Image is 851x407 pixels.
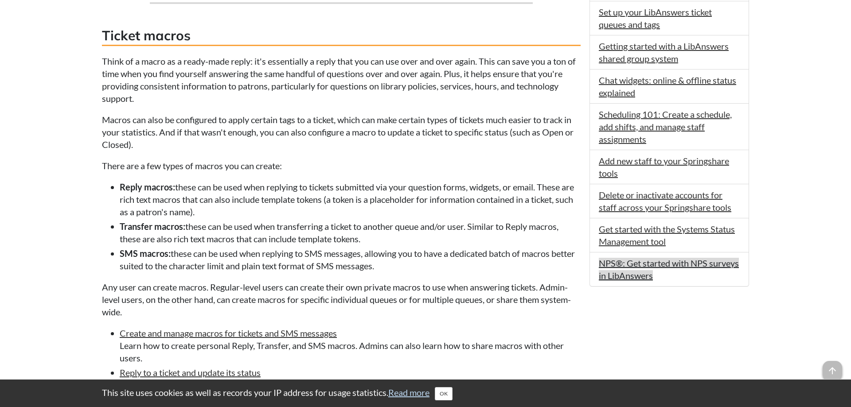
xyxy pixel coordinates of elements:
[120,221,185,232] strong: Transfer macros:
[120,327,581,364] li: Learn how to create personal Reply, Transfer, and SMS macros. Admins can also learn how to share ...
[435,387,453,400] button: Close
[102,26,581,46] h3: Ticket macros
[120,181,581,218] li: these can be used when replying to tickets submitted via your question forms, widgets, or email. ...
[599,224,735,247] a: Get started with the Systems Status Management tool
[599,41,729,64] a: Getting started with a LibAnswers shared group system
[823,361,842,380] span: arrow_upward
[599,190,731,213] a: Delete or inactivate accounts for staff across your Springshare tools
[93,386,758,400] div: This site uses cookies as well as records your IP address for usage statistics.
[599,155,729,178] a: Add new staff to your Springshare tools
[120,247,581,272] li: these can be used when replying to SMS messages, allowing you to have a dedicated batch of macros...
[120,328,337,338] a: Create and manage macros for tickets and SMS messages
[599,109,732,144] a: Scheduling 101: Create a schedule, add shifts, and manage staff assignments
[120,182,175,192] strong: Reply macros:
[388,387,429,398] a: Read more
[599,258,739,281] a: NPS®: Get started with NPS surveys in LibAnswers
[120,220,581,245] li: these can be used when transferring a ticket to another queue and/or user. Similar to Reply macro...
[120,367,261,378] a: Reply to a ticket and update its status
[102,113,581,151] p: Macros can also be configured to apply certain tags to a ticket, which can make certain types of ...
[102,159,581,172] p: There are a few types of macros you can create:
[102,281,581,318] p: Any user can create macros. Regular-level users can create their own private macros to use when a...
[599,75,736,98] a: Chat widgets: online & offline status explained
[120,366,581,391] li: Learn how to send a reply using a ticket macro.
[120,248,171,259] strong: SMS macros:
[599,7,712,30] a: Set up your LibAnswers ticket queues and tags
[102,55,581,105] p: Think of a macro as a ready-made reply: it's essentially a reply that you can use over and over a...
[823,362,842,372] a: arrow_upward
